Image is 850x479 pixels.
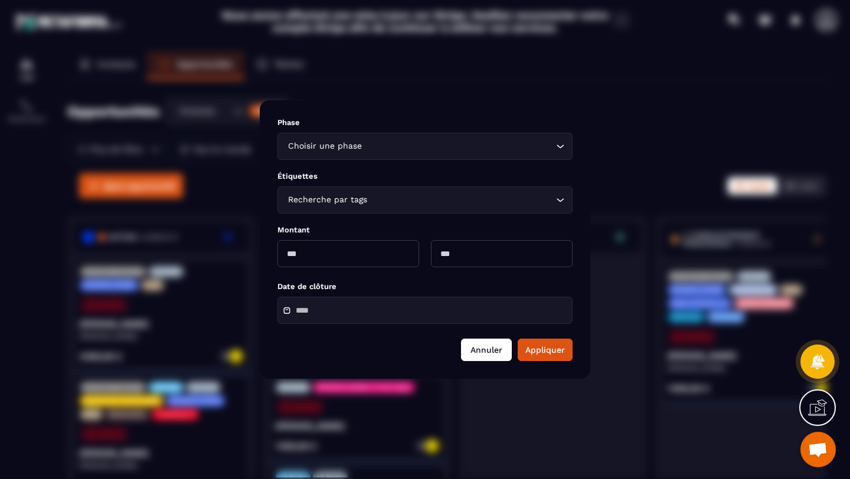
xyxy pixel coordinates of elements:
[285,193,370,206] span: Recherche par tags
[370,193,553,206] input: Search for option
[277,186,573,214] div: Search for option
[277,133,573,160] div: Search for option
[285,140,364,153] span: Choisir une phase
[277,282,573,291] p: Date de clôture
[277,118,573,127] p: Phase
[800,432,836,467] a: Ouvrir le chat
[277,225,573,234] p: Montant
[277,172,573,181] p: Étiquettes
[518,339,573,361] button: Appliquer
[461,339,512,361] button: Annuler
[364,140,553,153] input: Search for option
